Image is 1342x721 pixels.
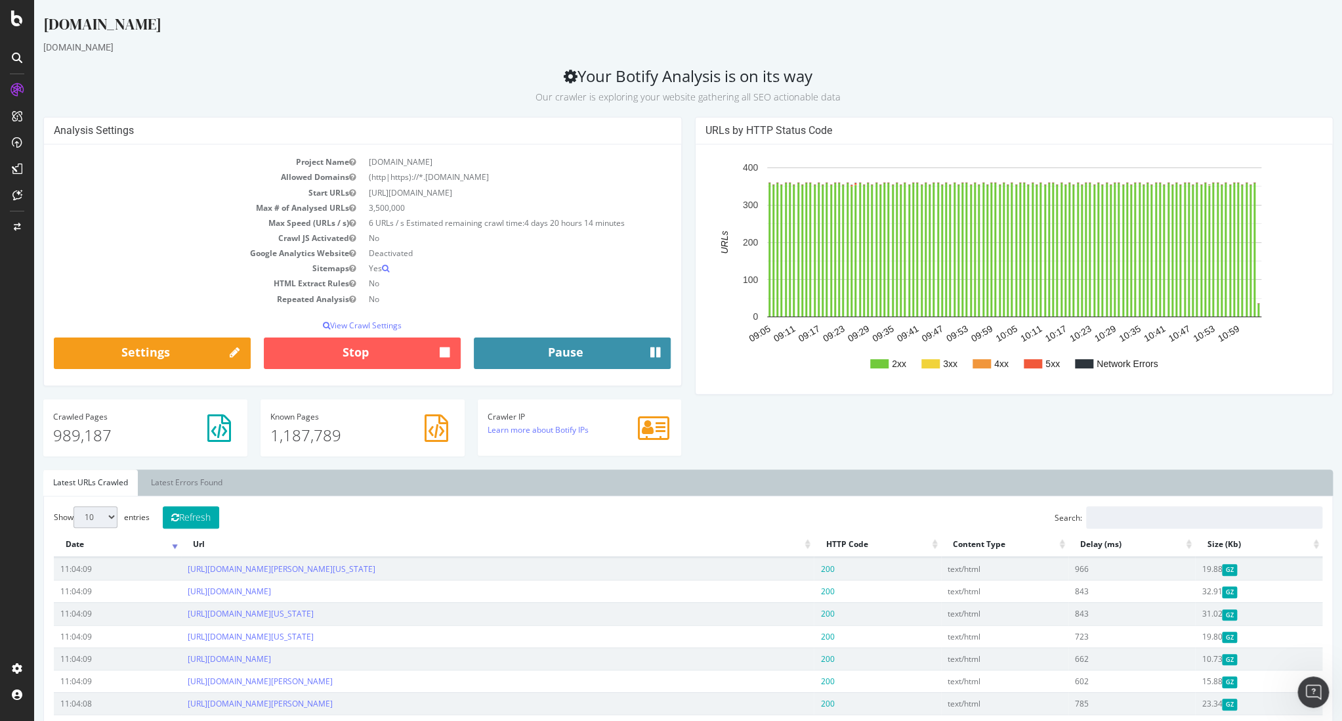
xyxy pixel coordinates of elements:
a: [URL][DOMAIN_NAME] [154,586,237,597]
td: Max # of Analysed URLs [20,200,328,215]
th: Url: activate to sort column ascending [147,532,780,557]
text: 10:47 [1132,323,1158,343]
th: HTTP Code: activate to sort column ascending [780,532,907,557]
select: Showentries [39,506,83,528]
td: Sitemaps [20,261,328,276]
text: 09:17 [762,323,787,343]
span: 200 [786,563,800,575]
text: 200 [708,237,724,248]
td: 3,500,000 [328,200,637,215]
button: Pause [440,338,637,369]
td: (http|https)://*.[DOMAIN_NAME] [328,169,637,185]
td: 11:04:09 [20,647,147,670]
span: Gzipped Content [1188,632,1203,643]
text: 10:05 [959,323,985,343]
td: text/html [907,647,1034,670]
a: [URL][DOMAIN_NAME][US_STATE] [154,631,280,642]
a: [URL][DOMAIN_NAME][PERSON_NAME][US_STATE] [154,563,341,575]
td: 11:04:09 [20,670,147,692]
div: [DOMAIN_NAME] [9,41,1299,54]
text: 5xx [1011,359,1026,369]
text: 100 [708,274,724,285]
span: Gzipped Content [1188,654,1203,665]
svg: A chart. [671,154,1289,384]
td: 11:04:09 [20,602,147,624]
label: Search: [1020,506,1288,529]
button: Refresh [129,506,185,529]
td: 11:04:08 [20,692,147,714]
td: 11:04:09 [20,557,147,580]
td: No [328,292,637,307]
span: 4 days 20 hours 14 minutes [490,217,591,229]
h4: Pages Known [236,412,421,421]
th: Size (Kb): activate to sort column ascending [1161,532,1288,557]
td: text/html [907,602,1034,624]
td: text/html [907,670,1034,692]
span: 200 [786,676,800,687]
label: Show entries [20,506,115,528]
td: 602 [1034,670,1162,692]
p: 989,187 [19,424,203,447]
span: Gzipped Content [1188,676,1203,688]
td: Crawl JS Activated [20,230,328,246]
text: 09:35 [836,323,862,343]
text: 10:41 [1107,323,1133,343]
td: 843 [1034,580,1162,602]
td: 662 [1034,647,1162,670]
text: 10:59 [1181,323,1207,343]
td: Start URLs [20,185,328,200]
td: 785 [1034,692,1162,714]
td: 31.02 [1161,602,1288,624]
td: Deactivated [328,246,637,261]
td: Repeated Analysis [20,292,328,307]
td: Allowed Domains [20,169,328,185]
a: Latest URLs Crawled [9,470,104,496]
span: Gzipped Content [1188,564,1203,575]
text: 09:05 [713,323,738,343]
td: 19.88 [1161,557,1288,580]
iframe: Intercom live chat [1297,676,1329,708]
span: Gzipped Content [1188,699,1203,710]
h4: Pages Crawled [19,412,203,421]
text: 10:11 [984,323,1009,343]
td: 723 [1034,625,1162,647]
th: Content Type: activate to sort column ascending [907,532,1034,557]
td: 11:04:09 [20,580,147,602]
a: [URL][DOMAIN_NAME][US_STATE] [154,608,280,619]
text: Network Errors [1062,359,1123,369]
a: Settings [20,338,217,369]
span: 200 [786,586,800,597]
p: View Crawl Settings [20,320,637,331]
small: Our crawler is exploring your website gathering all SEO actionable data [501,91,807,103]
th: Delay (ms): activate to sort column ascending [1034,532,1162,557]
td: HTML Extract Rules [20,276,328,291]
input: Search: [1052,506,1288,529]
td: 966 [1034,557,1162,580]
text: 09:29 [811,323,837,343]
a: [URL][DOMAIN_NAME][PERSON_NAME] [154,698,299,709]
span: 200 [786,698,800,709]
td: 10.73 [1161,647,1288,670]
td: [URL][DOMAIN_NAME] [328,185,637,200]
span: 200 [786,608,800,619]
a: Learn more about Botify IPs [453,424,555,435]
text: 09:47 [885,323,911,343]
td: Google Analytics Website [20,246,328,261]
td: No [328,276,637,291]
text: 10:35 [1083,323,1108,343]
text: URLs [684,231,695,254]
th: Date: activate to sort column ascending [20,532,147,557]
h2: Your Botify Analysis is on its way [9,67,1299,104]
text: 09:59 [934,323,960,343]
td: [DOMAIN_NAME] [328,154,637,169]
button: Stop [230,338,427,369]
a: [URL][DOMAIN_NAME] [154,653,237,665]
span: 200 [786,653,800,665]
text: 09:41 [860,323,886,343]
h4: Crawler IP [453,412,638,421]
td: 15.88 [1161,670,1288,692]
span: 200 [786,631,800,642]
p: 1,187,789 [236,424,421,447]
td: 6 URLs / s Estimated remaining crawl time: [328,215,637,230]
